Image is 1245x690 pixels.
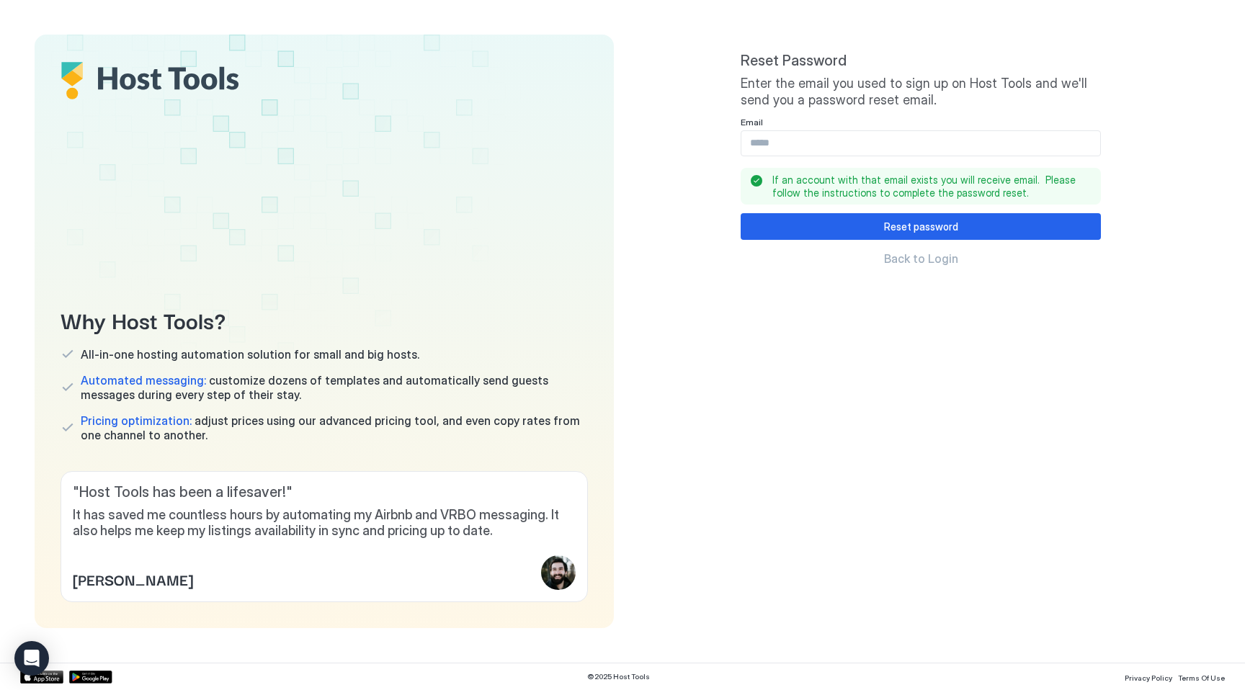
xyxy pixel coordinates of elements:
span: It has saved me countless hours by automating my Airbnb and VRBO messaging. It also helps me keep... [73,507,576,539]
a: Privacy Policy [1125,669,1172,684]
span: All-in-one hosting automation solution for small and big hosts. [81,347,419,362]
span: customize dozens of templates and automatically send guests messages during every step of their s... [81,373,588,402]
span: Enter the email you used to sign up on Host Tools and we'll send you a password reset email. [741,76,1101,108]
input: Input Field [741,131,1100,156]
span: Back to Login [884,251,958,266]
a: App Store [20,671,63,684]
a: Back to Login [741,251,1101,266]
a: Terms Of Use [1178,669,1225,684]
span: © 2025 Host Tools [587,672,650,681]
button: Reset password [741,213,1101,240]
span: adjust prices using our advanced pricing tool, and even copy rates from one channel to another. [81,413,588,442]
div: Reset password [884,219,958,234]
span: If an account with that email exists you will receive email. Please follow the instructions to co... [772,174,1084,199]
span: [PERSON_NAME] [73,568,193,590]
div: Open Intercom Messenger [14,641,49,676]
span: " Host Tools has been a lifesaver! " [73,483,576,501]
span: Privacy Policy [1125,673,1172,682]
span: Reset Password [741,52,1101,70]
span: Terms Of Use [1178,673,1225,682]
span: Automated messaging: [81,373,206,387]
span: Pricing optimization: [81,413,192,428]
span: Why Host Tools? [61,303,588,336]
a: Google Play Store [69,671,112,684]
span: Email [741,117,763,127]
div: profile [541,555,576,590]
